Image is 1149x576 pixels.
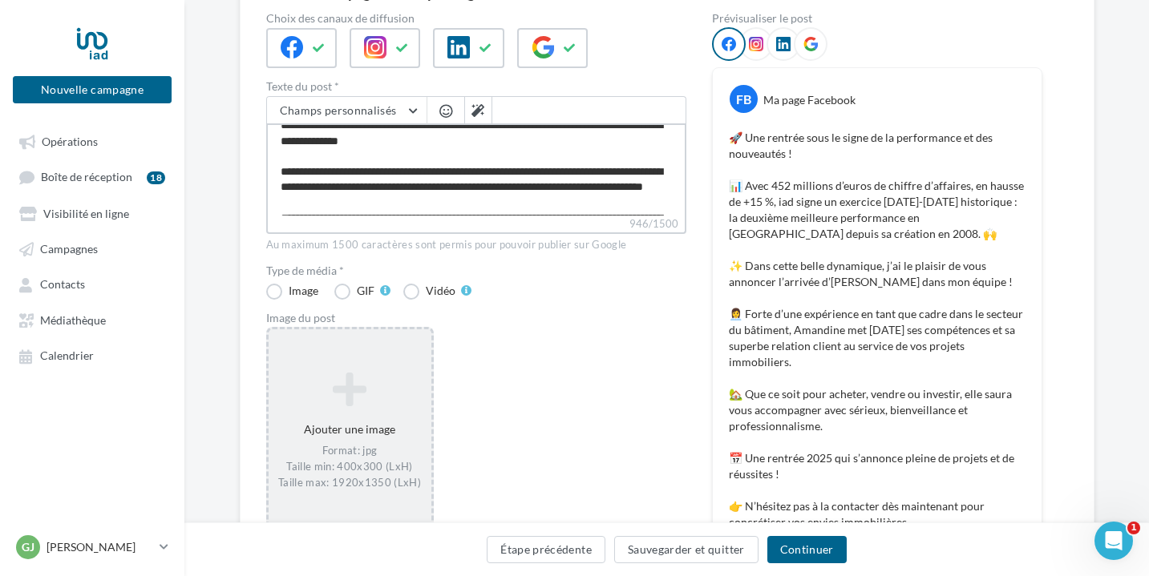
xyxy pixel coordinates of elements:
label: Type de média * [266,265,686,276]
div: Au maximum 1500 caractères sont permis pour pouvoir publier sur Google [266,238,686,252]
img: logo_orange.svg [26,26,38,38]
label: 946/1500 [266,215,686,234]
a: Campagnes [10,234,175,263]
iframe: Intercom live chat [1094,522,1133,560]
p: [PERSON_NAME] [47,539,153,555]
div: Ma page Facebook [763,92,856,108]
button: Sauvegarder et quitter [614,536,759,563]
a: Calendrier [10,340,175,369]
span: GJ [22,539,34,555]
span: Calendrier [40,349,94,363]
a: Boîte de réception18 [10,162,175,191]
div: v 4.0.25 [45,26,79,38]
div: GIF [357,285,374,296]
div: Mots-clés [202,95,242,105]
span: Médiathèque [40,313,106,327]
span: Boîte de réception [41,171,132,184]
a: Médiathèque [10,305,175,334]
span: Campagnes [40,242,98,256]
div: Prévisualiser le post [712,13,1042,24]
span: 1 [1127,522,1140,534]
label: Texte du post * [266,81,686,92]
button: Étape précédente [487,536,605,563]
img: website_grey.svg [26,42,38,54]
div: Domaine [84,95,123,105]
span: Visibilité en ligne [43,207,129,220]
div: 18 [147,171,165,184]
img: tab_domain_overview_orange.svg [67,93,79,106]
span: Contacts [40,278,85,292]
img: tab_keywords_by_traffic_grey.svg [184,93,197,106]
a: GJ [PERSON_NAME] [13,532,172,562]
button: Champs personnalisés [267,97,427,124]
button: Nouvelle campagne [13,76,172,103]
div: Vidéo [426,285,455,296]
button: Continuer [767,536,847,563]
span: Opérations [42,135,98,148]
a: Contacts [10,269,175,298]
div: FB [730,85,758,113]
span: Champs personnalisés [280,103,397,117]
div: Image du post [266,312,686,324]
a: Visibilité en ligne [10,199,175,228]
div: Image [289,285,318,296]
label: Choix des canaux de diffusion [266,13,686,24]
a: Opérations [10,127,175,155]
p: 🚀 Une rentrée sous le signe de la performance et des nouveautés ! 📊 Avec 452 millions d’euros de ... [729,130,1026,562]
div: Domaine: [DOMAIN_NAME] [42,42,181,54]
